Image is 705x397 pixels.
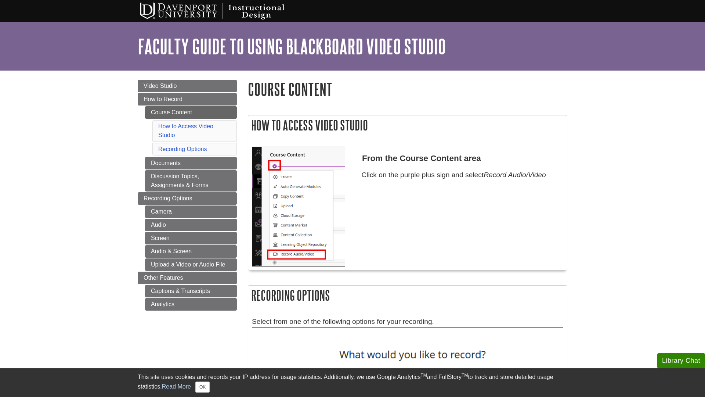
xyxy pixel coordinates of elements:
a: Camera [145,205,237,218]
a: Recording Options [138,192,237,205]
span: Other Features [144,275,183,281]
a: How to Record [138,93,237,105]
a: Recording Options [158,146,207,152]
a: Documents [145,157,237,169]
a: Other Features [138,272,237,284]
a: Course Content [145,106,237,119]
button: Library Chat [657,353,705,368]
h1: Course Content [248,80,567,99]
h2: How to Access Video Studio [248,115,567,135]
p: Click on the purple plus sign and select [361,170,546,180]
a: Upload a Video or Audio File [145,258,237,271]
em: Record Audio/Video [484,171,546,179]
img: Davenport University Instructional Design [134,2,310,20]
sup: TM [420,373,427,378]
sup: TM [462,373,468,378]
a: Captions & Transcripts [145,285,237,297]
button: Close [195,382,210,393]
div: Guide Page Menu [138,80,237,311]
a: Audio [145,219,237,231]
a: Faculty Guide to Using Blackboard Video Studio [138,35,446,58]
a: How to Access Video Studio [158,123,213,138]
strong: From the Course Content area [362,154,481,163]
img: add visual studio [252,147,345,267]
a: Audio & Screen [145,245,237,258]
span: How to Record [144,96,182,102]
a: Discussion Topics, Assignments & Forms [145,170,237,192]
span: Recording Options [144,195,192,201]
a: Read More [162,383,191,390]
h2: Recording Options [248,286,567,305]
a: Video Studio [138,80,237,92]
span: Video Studio [144,83,177,89]
div: This site uses cookies and records your IP address for usage statistics. Additionally, we use Goo... [138,373,567,393]
a: Analytics [145,298,237,311]
a: Screen [145,232,237,244]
